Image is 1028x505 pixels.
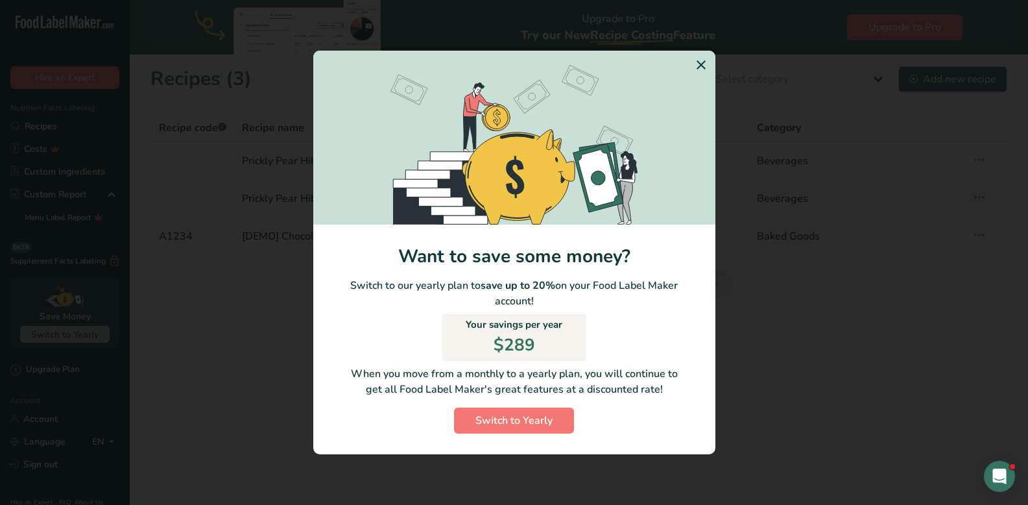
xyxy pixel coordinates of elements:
p: When you move from a monthly to a yearly plan, you will continue to get all Food Label Maker's gr... [324,366,705,397]
b: save up to 20% [481,278,555,293]
button: Switch to Yearly [454,408,574,434]
span: Switch to Yearly [475,413,553,428]
p: Your savings per year [466,317,562,332]
iframe: Intercom live chat [984,461,1015,492]
h1: Want to save some money? [313,245,715,267]
p: Switch to our yearly plan to on your Food Label Maker account! [313,278,715,309]
p: $289 [494,332,535,358]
